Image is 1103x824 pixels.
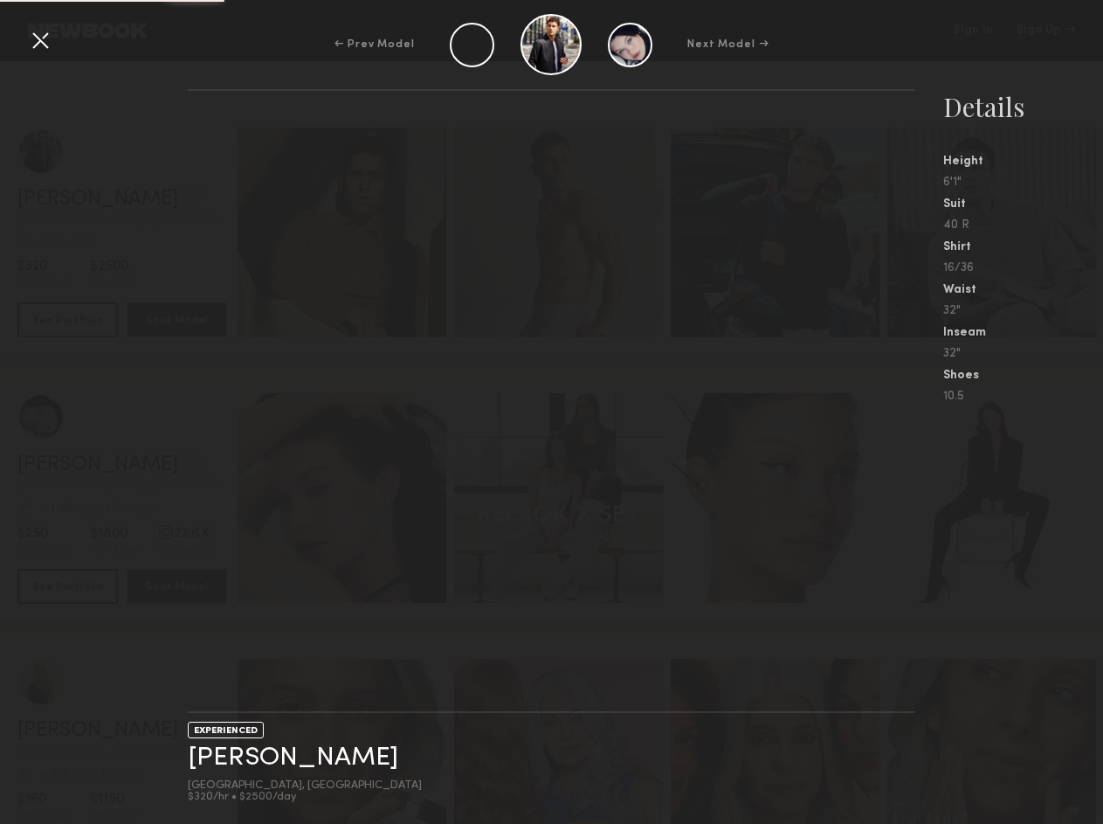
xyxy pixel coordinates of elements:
div: Next Model → [687,37,769,52]
div: Details [943,89,1103,124]
div: Waist [943,284,1103,296]
div: Inseam [943,327,1103,339]
div: ← Prev Model [334,37,415,52]
div: Suit [943,198,1103,211]
div: 16/36 [943,262,1103,274]
div: 10.5 [943,391,1103,403]
div: Shoes [943,370,1103,382]
div: 32" [943,348,1103,360]
div: EXPERIENCED [188,722,264,738]
div: 32" [943,305,1103,317]
div: [GEOGRAPHIC_DATA], [GEOGRAPHIC_DATA] [188,780,422,792]
div: Shirt [943,241,1103,253]
a: [PERSON_NAME] [188,744,398,772]
div: 6'1" [943,177,1103,189]
div: $320/hr • $2500/day [188,792,422,803]
div: Height [943,156,1103,168]
div: 40 R [943,219,1103,232]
